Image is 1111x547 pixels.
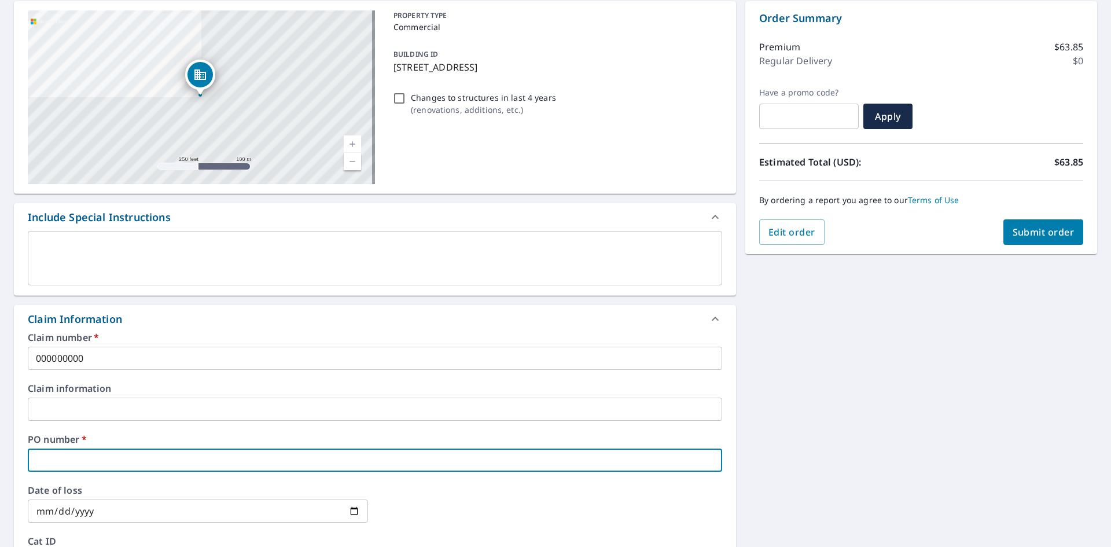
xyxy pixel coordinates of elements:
p: Premium [759,40,800,54]
a: Current Level 17, Zoom Out [344,153,361,170]
p: $63.85 [1054,155,1083,169]
span: Submit order [1013,226,1075,238]
label: Date of loss [28,486,368,495]
p: Order Summary [759,10,1083,26]
label: Claim information [28,384,722,393]
label: PO number [28,435,722,444]
label: Claim number [28,333,722,342]
label: Have a promo code? [759,87,859,98]
p: By ordering a report you agree to our [759,195,1083,205]
label: Cat ID [28,537,722,546]
div: Claim Information [14,305,736,333]
div: Dropped pin, building 1, Commercial property, 94-1035 Kukula St Waipahu, HI 96797 [185,60,215,96]
p: Estimated Total (USD): [759,155,921,169]
div: Include Special Instructions [14,203,736,231]
div: Include Special Instructions [28,210,171,225]
button: Apply [863,104,913,129]
span: Edit order [768,226,815,238]
a: Terms of Use [908,194,959,205]
div: Claim Information [28,311,122,327]
span: Apply [873,110,903,123]
button: Submit order [1003,219,1084,245]
p: ( renovations, additions, etc. ) [411,104,556,116]
button: Edit order [759,219,825,245]
p: Changes to structures in last 4 years [411,91,556,104]
a: Current Level 17, Zoom In [344,135,361,153]
p: Commercial [393,21,718,33]
p: $0 [1073,54,1083,68]
p: [STREET_ADDRESS] [393,60,718,74]
p: Regular Delivery [759,54,832,68]
p: BUILDING ID [393,49,438,59]
p: PROPERTY TYPE [393,10,718,21]
p: $63.85 [1054,40,1083,54]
